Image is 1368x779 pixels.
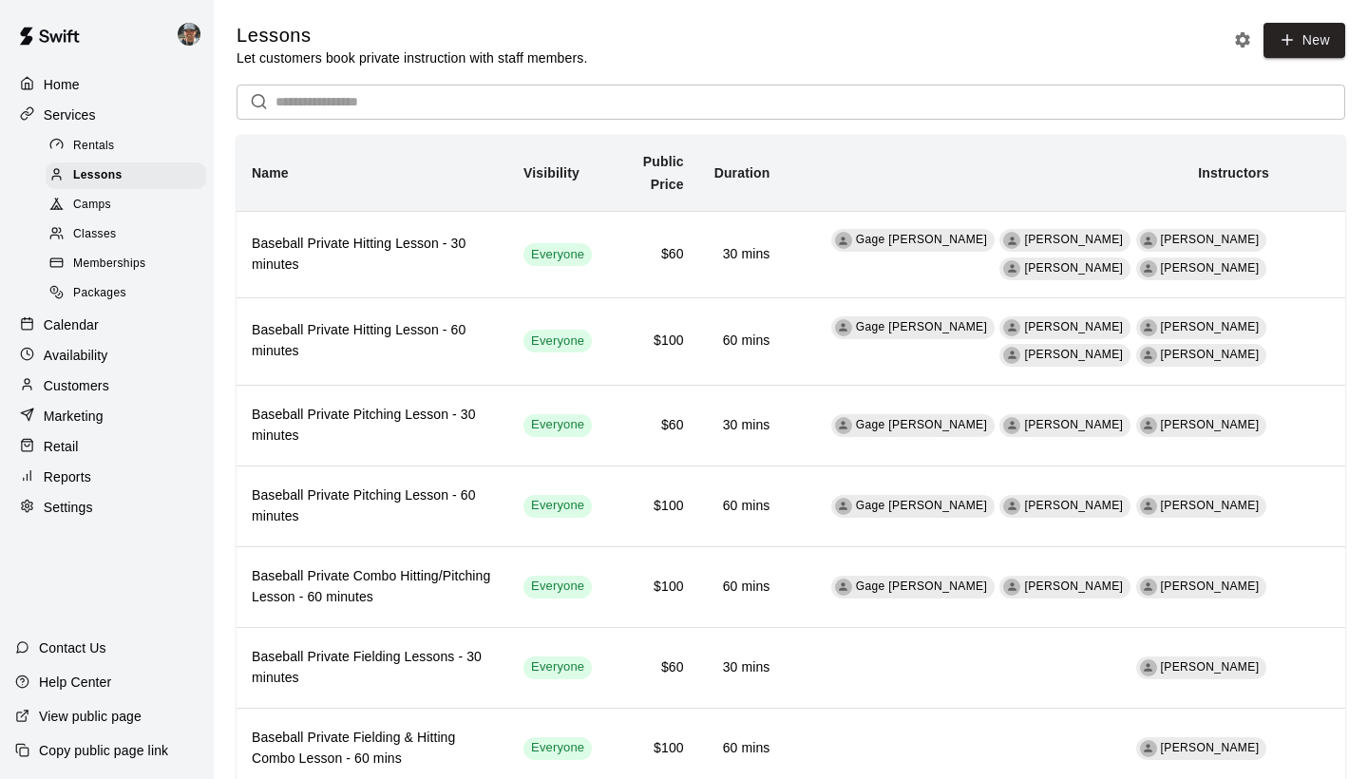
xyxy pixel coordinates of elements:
[523,243,592,266] div: This service is visible to all of your customers
[714,165,770,180] b: Duration
[1003,347,1020,364] div: Steve Firsich
[73,284,126,303] span: Packages
[1161,348,1260,361] span: [PERSON_NAME]
[73,225,116,244] span: Classes
[1024,348,1123,361] span: [PERSON_NAME]
[523,737,592,760] div: This service is visible to all of your customers
[1140,260,1157,277] div: Jimmy Martin
[523,416,592,434] span: Everyone
[523,332,592,351] span: Everyone
[1140,498,1157,515] div: Steve Firsich
[46,280,206,307] div: Packages
[856,499,988,512] span: Gage [PERSON_NAME]
[1024,233,1123,246] span: [PERSON_NAME]
[252,647,493,689] h6: Baseball Private Fielding Lessons - 30 minutes
[46,251,206,277] div: Memberships
[714,331,770,351] h6: 60 mins
[46,192,206,218] div: Camps
[252,728,493,769] h6: Baseball Private Fielding & Hitting Combo Lesson - 60 mins
[1263,23,1345,58] a: New
[856,320,988,333] span: Gage [PERSON_NAME]
[73,255,145,274] span: Memberships
[15,371,199,400] a: Customers
[46,162,206,189] div: Lessons
[46,279,214,309] a: Packages
[39,638,106,657] p: Contact Us
[15,341,199,370] div: Availability
[44,498,93,517] p: Settings
[44,407,104,426] p: Marketing
[1003,319,1020,336] div: Dave Osteen
[1024,579,1123,593] span: [PERSON_NAME]
[44,346,108,365] p: Availability
[73,166,123,185] span: Lessons
[44,315,99,334] p: Calendar
[714,496,770,517] h6: 60 mins
[856,233,988,246] span: Gage [PERSON_NAME]
[252,165,289,180] b: Name
[622,738,683,759] h6: $100
[252,405,493,446] h6: Baseball Private Pitching Lesson - 30 minutes
[1140,319,1157,336] div: Reginald Wallace Jr.
[1161,261,1260,275] span: [PERSON_NAME]
[523,495,592,518] div: This service is visible to all of your customers
[1140,347,1157,364] div: Jimmy Martin
[1161,233,1260,246] span: [PERSON_NAME]
[643,154,684,192] b: Public Price
[714,738,770,759] h6: 60 mins
[1161,320,1260,333] span: [PERSON_NAME]
[1024,320,1123,333] span: [PERSON_NAME]
[1161,579,1260,593] span: [PERSON_NAME]
[39,707,142,726] p: View public page
[523,658,592,676] span: Everyone
[1140,232,1157,249] div: Reginald Wallace Jr.
[44,437,79,456] p: Retail
[1140,740,1157,757] div: Weston Ballard
[15,493,199,522] a: Settings
[252,566,493,608] h6: Baseball Private Combo Hitting/Pitching Lesson - 60 minutes
[1161,741,1260,754] span: [PERSON_NAME]
[73,137,115,156] span: Rentals
[622,577,683,598] h6: $100
[46,133,206,160] div: Rentals
[835,232,852,249] div: Gage Scribner
[1161,499,1260,512] span: [PERSON_NAME]
[15,311,199,339] a: Calendar
[714,577,770,598] h6: 60 mins
[44,376,109,395] p: Customers
[46,250,214,279] a: Memberships
[44,75,80,94] p: Home
[15,402,199,430] a: Marketing
[1228,26,1257,54] button: Lesson settings
[714,415,770,436] h6: 30 mins
[15,101,199,129] div: Services
[1003,260,1020,277] div: Steve Firsich
[15,463,199,491] div: Reports
[1003,498,1020,515] div: Dave Osteen
[835,579,852,596] div: Gage Scribner
[237,48,587,67] p: Let customers book private instruction with staff members.
[46,220,214,250] a: Classes
[39,673,111,692] p: Help Center
[1024,499,1123,512] span: [PERSON_NAME]
[714,244,770,265] h6: 30 mins
[1161,418,1260,431] span: [PERSON_NAME]
[46,161,214,190] a: Lessons
[46,221,206,248] div: Classes
[622,496,683,517] h6: $100
[44,467,91,486] p: Reports
[15,432,199,461] a: Retail
[1024,261,1123,275] span: [PERSON_NAME]
[46,191,214,220] a: Camps
[39,741,168,760] p: Copy public page link
[1140,659,1157,676] div: Weston Ballard
[523,497,592,515] span: Everyone
[252,234,493,275] h6: Baseball Private Hitting Lesson - 30 minutes
[73,196,111,215] span: Camps
[523,330,592,352] div: This service is visible to all of your customers
[714,657,770,678] h6: 30 mins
